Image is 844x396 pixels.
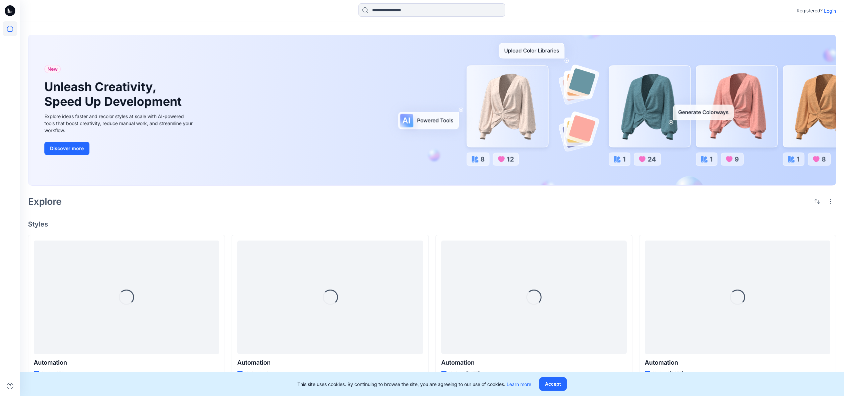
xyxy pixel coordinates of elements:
a: Discover more [44,142,195,155]
p: Login [824,7,836,14]
h1: Unleash Creativity, Speed Up Development [44,80,185,108]
a: Learn more [507,381,531,387]
h4: Styles [28,220,836,228]
p: Updated [DATE] [449,370,480,377]
p: Registered? [797,7,823,15]
p: Updated [DATE] [653,370,683,377]
p: Automation [645,358,830,367]
p: This site uses cookies. By continuing to browse the site, you are agreeing to our use of cookies. [297,381,531,388]
p: Automation [441,358,627,367]
p: Updated 3 hours ago [42,370,82,377]
p: Automation [34,358,219,367]
button: Accept [539,377,567,391]
h2: Explore [28,196,62,207]
button: Discover more [44,142,89,155]
p: Updated a day ago [245,370,281,377]
span: New [47,65,58,73]
div: Explore ideas faster and recolor styles at scale with AI-powered tools that boost creativity, red... [44,113,195,134]
p: Automation [237,358,423,367]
